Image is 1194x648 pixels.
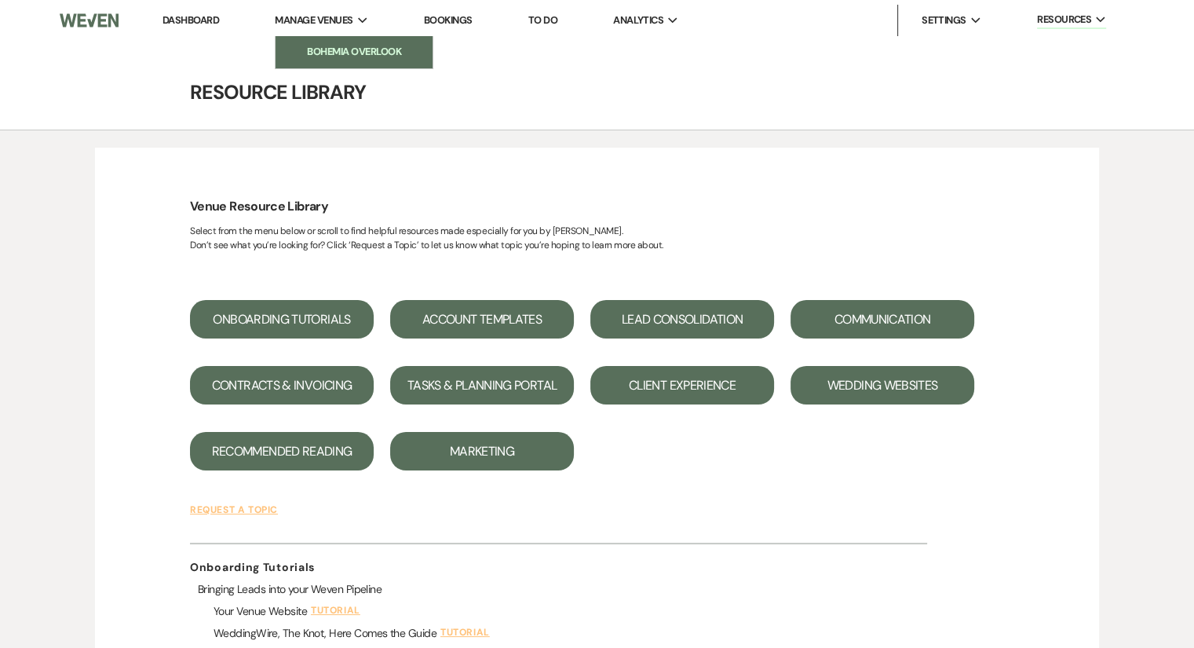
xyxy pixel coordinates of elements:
[190,443,390,459] a: Recommended Reading
[590,377,791,394] a: Client Experience
[275,13,352,28] span: Manage Venues
[613,13,663,28] span: Analytics
[190,432,374,470] button: Recommended Reading
[214,604,311,618] h4: Your Venue Website
[791,377,991,394] a: Wedding Websites
[283,44,425,60] li: Bohemia Overlook
[922,13,966,28] span: Settings
[311,604,364,618] a: Tutorial
[424,13,473,27] a: Bookings
[276,36,433,68] a: Bohemia Overlook
[590,366,774,405] button: Client Experience
[214,626,440,640] h4: WeddingWire, The Knot, Here Comes the Guide
[60,4,119,37] img: Weven Logo
[791,311,991,328] a: Communication
[390,432,574,470] button: Marketing
[791,366,974,405] button: Wedding Websites
[1037,12,1091,27] span: Resources
[190,300,374,339] button: Onboarding Tutorials
[390,443,590,459] a: Marketing
[190,238,1004,252] div: Don’t see what you’re looking for? Click ‘Request a Topic’ to let us know what topic you’re hopin...
[390,366,574,405] button: Tasks & Planning Portal
[390,311,590,328] a: Account Templates
[190,311,390,328] a: Onboarding Tutorials
[190,560,1004,582] a: Onboarding Tutorials
[162,13,219,27] a: Dashboard
[190,224,1004,238] div: Select from the menu below or scroll to find helpful resources made especially for you by [PERSON...
[528,13,557,27] a: To Do
[198,582,385,596] h4: Bringing Leads into your Weven Pipeline
[390,377,590,394] a: Tasks & Planning Portal
[590,300,774,339] button: Lead Consolidation
[791,300,974,339] button: Communication
[190,198,1004,224] h4: Venue Resource Library
[190,366,374,405] button: Contracts & Invoicing
[190,377,390,394] a: Contracts & Invoicing
[390,300,574,339] button: Account Templates
[590,311,791,328] a: Lead Consolidation
[190,492,282,527] button: Request a Topic
[440,626,494,640] a: Tutorial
